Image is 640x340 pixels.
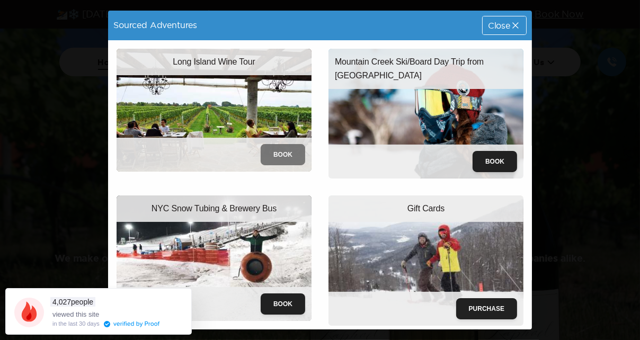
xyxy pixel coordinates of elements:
[407,202,445,216] p: Gift Cards
[473,151,517,172] button: Book
[117,49,312,172] img: wine-tour-trip.jpeg
[52,321,100,327] div: in the last 30 days
[108,15,202,35] div: Sourced Adventures
[173,55,255,69] p: Long Island Wine Tour
[328,195,523,325] img: giftcards.jpg
[261,293,305,315] button: Book
[488,21,510,30] span: Close
[52,310,99,318] span: viewed this site
[50,297,95,307] span: people
[152,202,277,216] p: NYC Snow Tubing & Brewery Bus
[261,144,305,165] button: Book
[52,298,71,306] span: 4,027
[117,195,312,321] img: snowtubing-trip.jpeg
[335,55,517,83] p: Mountain Creek Ski/Board Day Trip from [GEOGRAPHIC_DATA]
[456,298,517,319] button: Purchase
[328,49,523,178] img: mountain-creek-ski-trip.jpeg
